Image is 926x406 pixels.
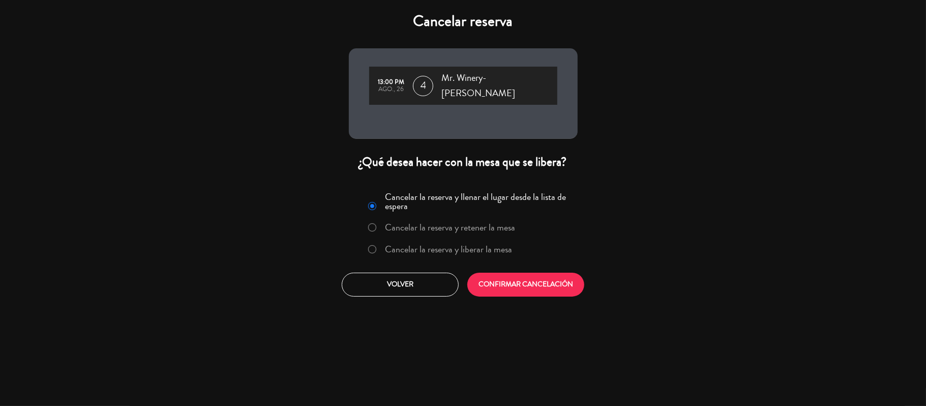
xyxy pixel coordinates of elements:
[385,223,515,232] label: Cancelar la reserva y retener la mesa
[467,273,584,297] button: CONFIRMAR CANCELACIÓN
[349,154,578,170] div: ¿Qué desea hacer con la mesa que se libera?
[342,273,459,297] button: Volver
[349,12,578,31] h4: Cancelar reserva
[374,79,408,86] div: 13:00 PM
[374,86,408,93] div: ago., 26
[385,245,512,254] label: Cancelar la reserva y liberar la mesa
[441,71,557,101] span: Mr. Winery- [PERSON_NAME]
[413,76,433,96] span: 4
[385,192,571,211] label: Cancelar la reserva y llenar el lugar desde la lista de espera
